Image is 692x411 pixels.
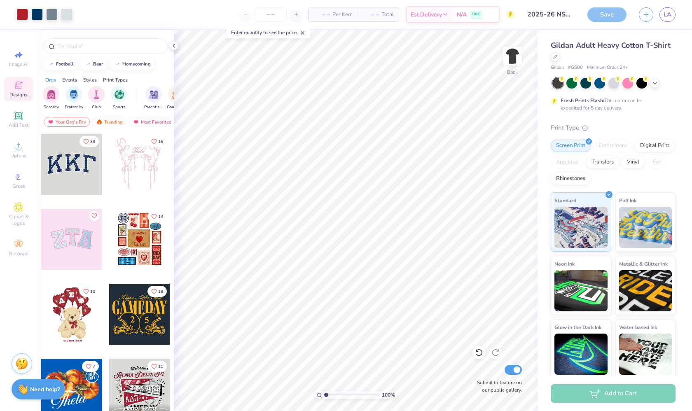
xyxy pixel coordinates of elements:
[65,104,83,110] span: Fraternity
[457,10,467,19] span: N/A
[82,361,99,372] button: Like
[144,86,163,110] div: filter for Parent's Weekend
[56,62,74,66] div: football
[30,385,60,393] strong: Need help?
[167,86,186,110] div: filter for Game Day
[43,86,59,110] div: filter for Sorority
[147,136,167,147] button: Like
[647,156,666,168] div: Foil
[659,7,676,22] a: LA
[551,173,591,185] div: Rhinestones
[96,119,103,125] img: trending.gif
[158,290,163,294] span: 18
[149,90,159,99] img: Parent's Weekend Image
[44,104,59,110] span: Sorority
[47,119,54,125] img: most_fav.gif
[9,250,28,257] span: Decorate
[411,10,442,19] span: Est. Delivery
[147,211,167,222] button: Like
[10,152,27,159] span: Upload
[472,12,480,17] span: FREE
[43,86,59,110] button: filter button
[158,364,163,369] span: 11
[504,48,521,64] img: Back
[92,90,101,99] img: Club Image
[92,117,126,127] div: Trending
[90,140,95,144] span: 33
[65,86,83,110] button: filter button
[93,62,103,66] div: bear
[664,10,671,19] span: LA
[167,104,186,110] span: Game Day
[88,86,105,110] div: filter for Club
[47,90,56,99] img: Sorority Image
[80,58,107,70] button: bear
[561,97,662,112] div: This color can be expedited for 5 day delivery.
[45,76,56,84] div: Orgs
[90,290,95,294] span: 10
[472,379,522,394] label: Submit to feature on our public gallery.
[62,76,77,84] div: Events
[227,27,310,38] div: Enter quantity to see the price.
[85,62,91,67] img: trend_line.gif
[9,122,28,128] span: Add Text
[507,68,518,76] div: Back
[144,86,163,110] button: filter button
[381,10,394,19] span: Total
[43,58,77,70] button: football
[255,7,287,22] input: – –
[83,76,97,84] div: Styles
[554,196,576,205] span: Standard
[9,91,28,98] span: Designs
[619,323,657,332] span: Water based Ink
[619,196,636,205] span: Puff Ink
[619,334,672,375] img: Water based Ink
[115,90,124,99] img: Sports Image
[48,62,54,67] img: trend_line.gif
[561,97,604,104] strong: Fresh Prints Flash:
[554,270,608,311] img: Neon Ink
[362,10,379,19] span: – –
[158,215,163,219] span: 14
[12,183,25,189] span: Greek
[332,10,353,19] span: Per Item
[554,259,575,268] span: Neon Ink
[551,40,671,50] span: Gildan Adult Heavy Cotton T-Shirt
[93,364,95,369] span: 7
[551,140,591,152] div: Screen Print
[79,286,99,297] button: Like
[622,156,645,168] div: Vinyl
[44,117,90,127] div: Your Org's Fav
[551,156,584,168] div: Applique
[114,62,121,67] img: trend_line.gif
[587,64,628,71] span: Minimum Order: 24 +
[619,259,668,268] span: Metallic & Glitter Ink
[103,76,128,84] div: Print Types
[158,140,163,144] span: 15
[122,62,151,66] div: homecoming
[619,270,672,311] img: Metallic & Glitter Ink
[111,86,127,110] div: filter for Sports
[147,286,167,297] button: Like
[551,123,676,133] div: Print Type
[113,104,126,110] span: Sports
[635,140,675,152] div: Digital Print
[92,104,101,110] span: Club
[554,334,608,375] img: Glow in the Dark Ink
[554,207,608,248] img: Standard
[586,156,619,168] div: Transfers
[382,391,395,399] span: 100 %
[88,86,105,110] button: filter button
[129,117,175,127] div: Most Favorited
[110,58,154,70] button: homecoming
[593,140,632,152] div: Embroidery
[89,211,99,221] button: Like
[172,90,181,99] img: Game Day Image
[4,213,33,227] span: Clipart & logos
[65,86,83,110] div: filter for Fraternity
[554,323,601,332] span: Glow in the Dark Ink
[133,119,139,125] img: most_fav.gif
[619,207,672,248] img: Puff Ink
[57,42,162,50] input: Try "Alpha"
[69,90,78,99] img: Fraternity Image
